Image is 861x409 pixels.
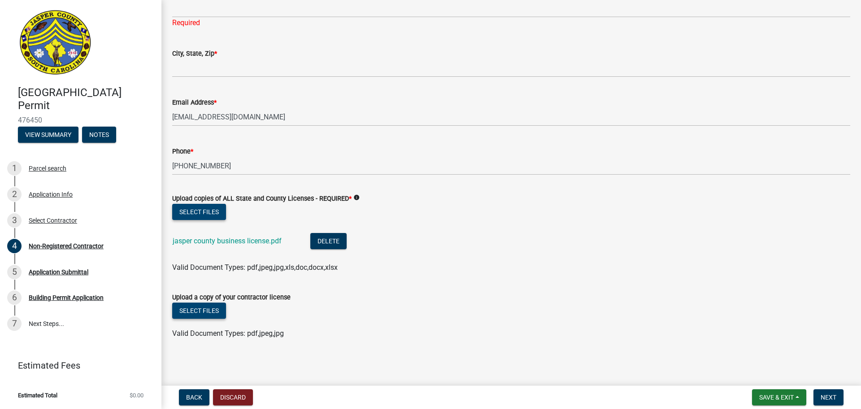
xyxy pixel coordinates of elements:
div: 2 [7,187,22,202]
wm-modal-confirm: Notes [82,132,116,139]
span: 476450 [18,116,143,124]
div: 1 [7,161,22,176]
button: Next [813,389,844,405]
div: Application Info [29,191,73,198]
span: Valid Document Types: pdf,jpeg,jpg [172,329,284,338]
button: Select files [172,204,226,220]
div: 6 [7,290,22,305]
h4: [GEOGRAPHIC_DATA] Permit [18,86,154,112]
label: Upload a copy of your contractor license [172,295,291,301]
label: City, State, Zip [172,51,217,57]
wm-modal-confirm: Delete Document [310,237,347,246]
a: Estimated Fees [7,356,147,374]
wm-modal-confirm: Summary [18,132,78,139]
label: Upload copies of ALL State and County Licenses - REQUIRED [172,196,352,202]
span: Valid Document Types: pdf,jpeg,jpg,xls,doc,docx,xlsx [172,263,338,272]
span: Estimated Total [18,392,57,398]
div: Required [172,18,850,28]
span: Save & Exit [759,394,794,401]
div: Building Permit Application [29,295,104,301]
button: Save & Exit [752,389,806,405]
button: Discard [213,389,253,405]
button: Delete [310,233,347,249]
div: Select Contractor [29,217,77,224]
button: Notes [82,127,116,143]
div: Application Submittal [29,269,88,275]
div: 7 [7,317,22,331]
span: $0.00 [130,392,143,398]
div: 4 [7,239,22,253]
label: Phone [172,149,193,155]
label: Email Address [172,100,217,106]
button: Back [179,389,209,405]
span: Next [821,394,836,401]
i: info [353,194,360,201]
button: Select files [172,303,226,319]
div: 3 [7,213,22,228]
div: Non-Registered Contractor [29,243,104,249]
div: 5 [7,265,22,279]
span: Back [186,394,202,401]
a: jasper county business license.pdf [173,237,282,245]
div: Parcel search [29,165,66,172]
button: View Summary [18,127,78,143]
img: Jasper County, South Carolina [18,9,93,77]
